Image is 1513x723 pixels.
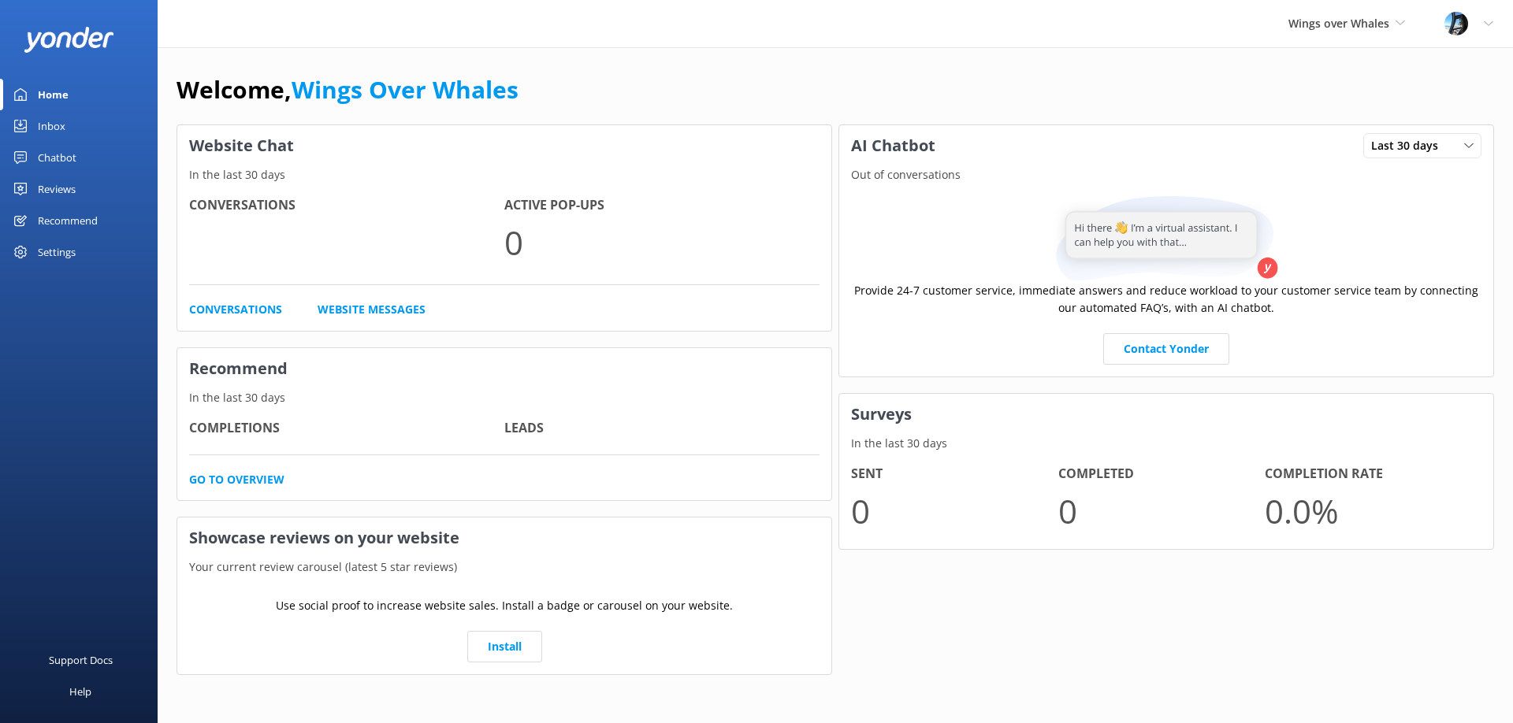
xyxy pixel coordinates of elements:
[839,394,1493,435] h3: Surveys
[1288,16,1389,31] span: Wings over Whales
[38,110,65,142] div: Inbox
[69,676,91,707] div: Help
[177,166,831,184] p: In the last 30 days
[38,173,76,205] div: Reviews
[177,71,519,109] h1: Welcome,
[38,79,69,110] div: Home
[177,389,831,406] p: In the last 30 days
[276,597,733,614] p: Use social proof to increase website sales. Install a badge or carousel on your website.
[1371,137,1448,154] span: Last 30 days
[49,644,113,676] div: Support Docs
[1058,464,1266,484] h4: Completed
[189,418,504,439] h4: Completions
[504,216,820,269] p: 0
[504,195,820,216] h4: Active Pop-ups
[177,348,831,389] h3: Recommend
[851,484,1058,537] p: 0
[1103,333,1229,365] a: Contact Yonder
[839,166,1493,184] p: Out of conversations
[1265,484,1472,537] p: 0.0 %
[318,301,426,318] a: Website Messages
[189,471,284,488] a: Go to overview
[851,282,1481,317] p: Provide 24-7 customer service, immediate answers and reduce workload to your customer service tea...
[467,631,542,662] a: Install
[177,558,831,576] p: Your current review carousel (latest 5 star reviews)
[1058,484,1266,537] p: 0
[38,236,76,268] div: Settings
[38,142,76,173] div: Chatbot
[504,418,820,439] h4: Leads
[1052,196,1281,282] img: assistant...
[1265,464,1472,484] h4: Completion Rate
[177,125,831,166] h3: Website Chat
[189,301,282,318] a: Conversations
[839,435,1493,452] p: In the last 30 days
[839,125,947,166] h3: AI Chatbot
[1444,12,1468,35] img: 145-1635463833.jpg
[851,464,1058,484] h4: Sent
[189,195,504,216] h4: Conversations
[292,73,519,106] a: Wings Over Whales
[177,517,831,558] h3: Showcase reviews on your website
[24,27,114,53] img: yonder-white-logo.png
[38,205,98,236] div: Recommend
